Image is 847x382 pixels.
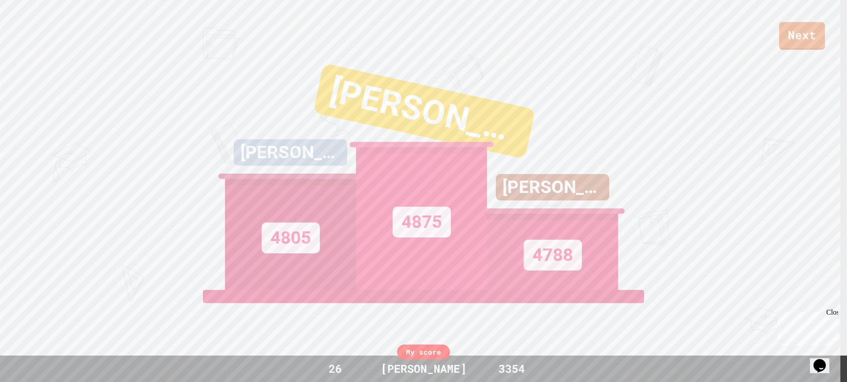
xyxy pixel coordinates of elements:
div: 26 [302,360,368,377]
div: My score [397,345,450,360]
a: Next [779,22,825,50]
iframe: chat widget [774,308,838,346]
div: Chat with us now!Close [4,4,61,56]
div: [PERSON_NAME] [234,139,347,166]
div: 4788 [524,240,582,271]
iframe: chat widget [810,347,838,373]
div: 3354 [479,360,545,377]
div: 4875 [393,207,451,237]
div: 4805 [262,223,320,253]
div: [PERSON_NAME] [372,360,476,377]
div: [PERSON_NAME] [496,174,609,200]
div: [PERSON_NAME] [313,63,535,159]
